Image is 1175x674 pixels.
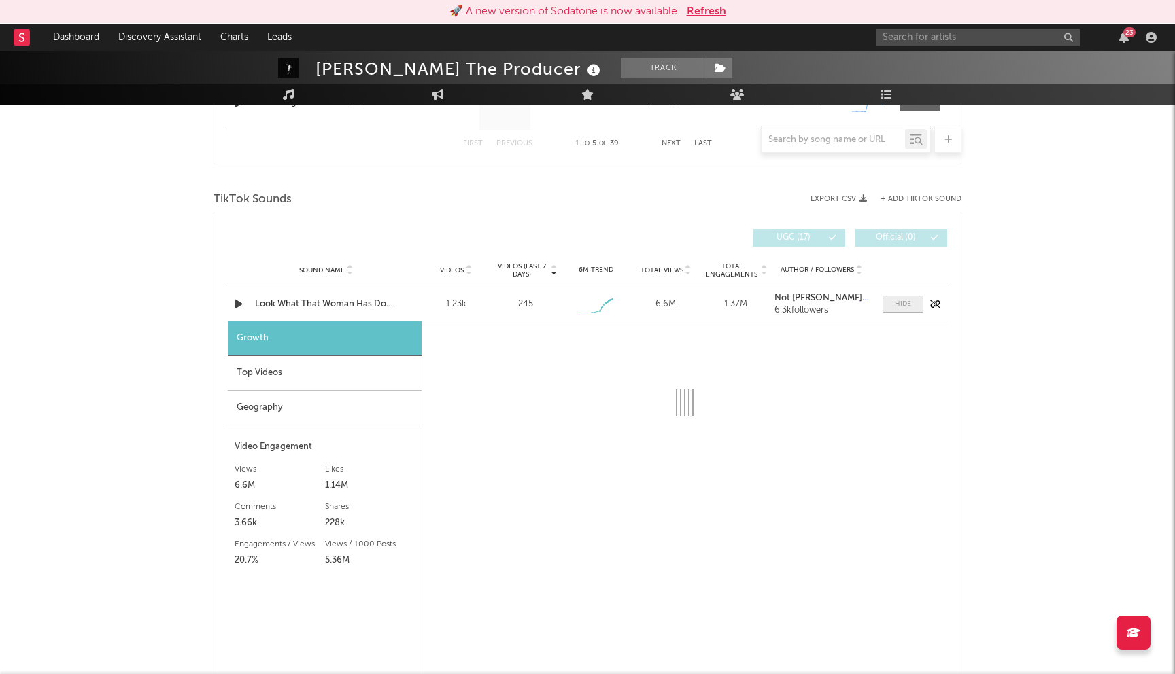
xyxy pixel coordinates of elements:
input: Search by song name or URL [762,135,905,145]
span: Total Engagements [704,262,760,279]
div: 6.6M [634,298,698,311]
button: Track [621,58,706,78]
button: Export CSV [811,195,867,203]
div: Growth [228,321,422,356]
span: Videos (last 7 days) [494,262,549,279]
div: Views / 1000 Posts [325,536,415,552]
span: Total Views [641,266,683,274]
button: 23 [1119,32,1129,43]
div: Top Videos [228,356,422,391]
div: [PERSON_NAME] The Producer [316,58,604,80]
div: Likes [325,461,415,478]
div: 6M Trend [564,265,628,275]
button: + Add TikTok Sound [881,196,961,203]
div: 23 [1123,27,1136,37]
a: Discovery Assistant [109,24,211,51]
a: Leads [258,24,301,51]
span: Official ( 0 ) [864,234,927,242]
button: Official(0) [855,229,947,247]
div: 228k [325,515,415,531]
div: 20.7% [235,552,325,569]
div: 1.23k [424,298,488,311]
div: 3.66k [235,515,325,531]
a: Charts [211,24,258,51]
span: Sound Name [299,266,345,274]
input: Search for artists [876,29,1080,46]
div: 1.37M [704,298,768,311]
div: Views [235,461,325,478]
span: Author / Followers [781,266,854,274]
div: Comments [235,499,325,515]
div: 6.6M [235,478,325,494]
strong: Not [PERSON_NAME] The Producer [774,294,920,302]
div: Geography [228,391,422,425]
div: 245 [518,298,533,311]
a: Dashboard [44,24,109,51]
a: Not [PERSON_NAME] The Producer [774,294,869,303]
a: Look What That Woman Has Done by WTP [255,298,397,311]
div: Shares [325,499,415,515]
div: Video Engagement [235,439,415,455]
div: 5.36M [325,552,415,569]
div: 6.3k followers [774,306,869,315]
button: UGC(17) [753,229,845,247]
button: + Add TikTok Sound [867,196,961,203]
div: 1.14M [325,478,415,494]
div: 🚀 A new version of Sodatone is now available. [449,3,680,20]
span: UGC ( 17 ) [762,234,825,242]
span: Videos [440,266,464,274]
button: Refresh [687,3,726,20]
span: TikTok Sounds [214,192,292,208]
div: Engagements / Views [235,536,325,552]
